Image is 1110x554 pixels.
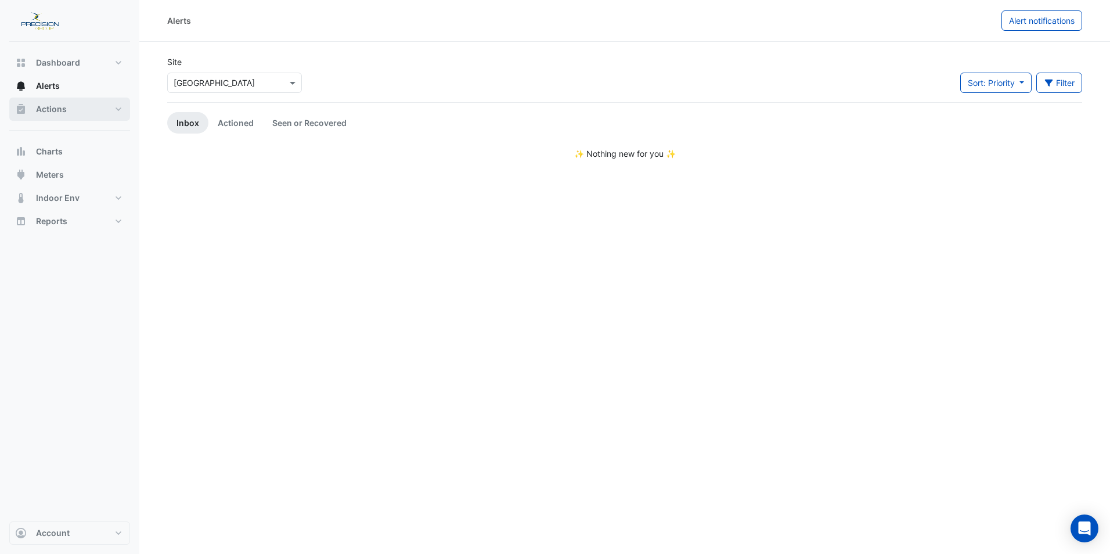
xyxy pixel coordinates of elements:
[9,210,130,233] button: Reports
[36,527,70,539] span: Account
[36,103,67,115] span: Actions
[167,112,208,134] a: Inbox
[167,15,191,27] div: Alerts
[208,112,263,134] a: Actioned
[9,98,130,121] button: Actions
[9,186,130,210] button: Indoor Env
[15,192,27,204] app-icon: Indoor Env
[1001,10,1082,31] button: Alert notifications
[15,169,27,181] app-icon: Meters
[1009,16,1075,26] span: Alert notifications
[167,56,182,68] label: Site
[15,103,27,115] app-icon: Actions
[36,169,64,181] span: Meters
[36,57,80,69] span: Dashboard
[36,215,67,227] span: Reports
[36,192,80,204] span: Indoor Env
[9,51,130,74] button: Dashboard
[9,140,130,163] button: Charts
[1036,73,1083,93] button: Filter
[9,521,130,545] button: Account
[15,57,27,69] app-icon: Dashboard
[9,74,130,98] button: Alerts
[9,163,130,186] button: Meters
[15,146,27,157] app-icon: Charts
[14,9,66,33] img: Company Logo
[15,215,27,227] app-icon: Reports
[968,78,1015,88] span: Sort: Priority
[36,80,60,92] span: Alerts
[167,148,1082,160] div: ✨ Nothing new for you ✨
[15,80,27,92] app-icon: Alerts
[263,112,356,134] a: Seen or Recovered
[36,146,63,157] span: Charts
[960,73,1032,93] button: Sort: Priority
[1071,515,1098,542] div: Open Intercom Messenger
